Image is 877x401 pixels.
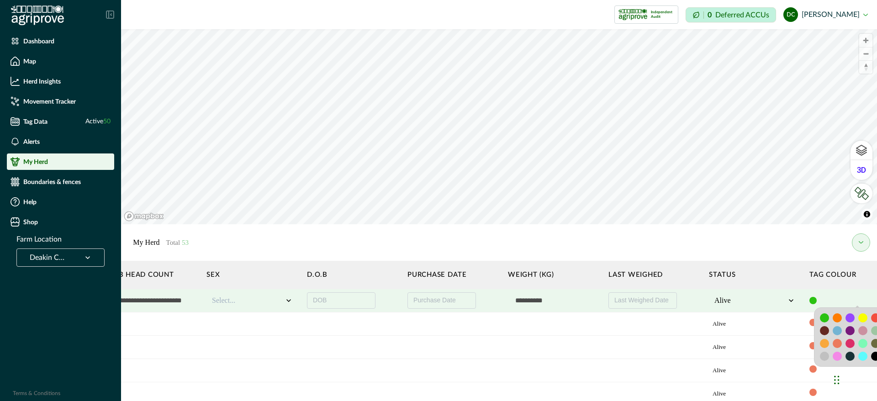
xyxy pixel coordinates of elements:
a: Mapbox logo [124,211,164,222]
button: Last Weighed Date [608,292,677,309]
th: Sex [202,261,302,289]
button: DOB [307,292,375,309]
img: Logo [11,5,64,26]
p: 0 [708,11,712,19]
p: My Herd [23,158,48,165]
button: dylan cronje[PERSON_NAME] [783,4,868,26]
span: Purchase Date [413,296,456,304]
button: Zoom out [859,47,872,60]
span: 53 [182,239,189,246]
button: my herd [852,233,870,252]
button: Purchase Date [407,292,476,309]
p: Shop [23,218,38,226]
th: Status [704,261,805,289]
p: Alerts [23,138,40,145]
img: certification logo [618,7,647,22]
a: Help [7,194,114,210]
p: Alive [713,366,758,375]
p: Help [23,198,37,206]
th: Last weighed [604,261,704,289]
span: 50 [103,118,111,125]
p: Alive [713,389,758,398]
p: Tag Data [23,118,48,125]
a: Map [7,53,114,69]
img: LkRIKP7pqK064DBUf7vatyaj0RnXiK+1zEGAAAAAElFTkSuQmCC [854,187,869,200]
th: Mob head count [101,261,202,289]
a: My Herd [7,153,114,170]
span: Reset bearing to north [859,61,872,74]
a: Alerts [7,133,114,150]
p: Farm Location [16,234,62,245]
th: D.O.B [302,261,403,289]
canvas: Map [121,29,877,224]
a: Tag DataActive50 [7,113,114,130]
a: Movement Tracker [7,93,114,110]
button: Toggle attribution [861,209,872,220]
p: Deferred ACCUs [715,11,769,18]
a: Boundaries & fences [7,174,114,190]
a: Shop [7,214,114,230]
span: DOB [313,296,327,304]
div: Drag [834,366,840,394]
p: Boundaries & fences [23,178,81,185]
button: certification logoIndependent Audit [614,5,678,24]
p: My Herd [133,237,189,248]
p: Alive [713,343,758,352]
a: Herd Insights [7,73,114,90]
span: Last Weighed Date [614,296,669,304]
p: Dashboard [23,37,54,45]
th: Weight (kg) [503,261,604,289]
span: Active [85,117,111,127]
a: Dashboard [7,33,114,49]
p: Map [23,58,36,65]
p: Movement Tracker [23,98,76,105]
p: Alive [713,319,758,328]
button: Reset bearing to north [859,60,872,74]
iframe: Chat Widget [831,357,877,401]
p: Herd Insights [23,78,61,85]
p: Independent Audit [651,10,674,19]
button: Zoom in [859,34,872,47]
span: Total [166,239,189,246]
th: Purchase date [403,261,503,289]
